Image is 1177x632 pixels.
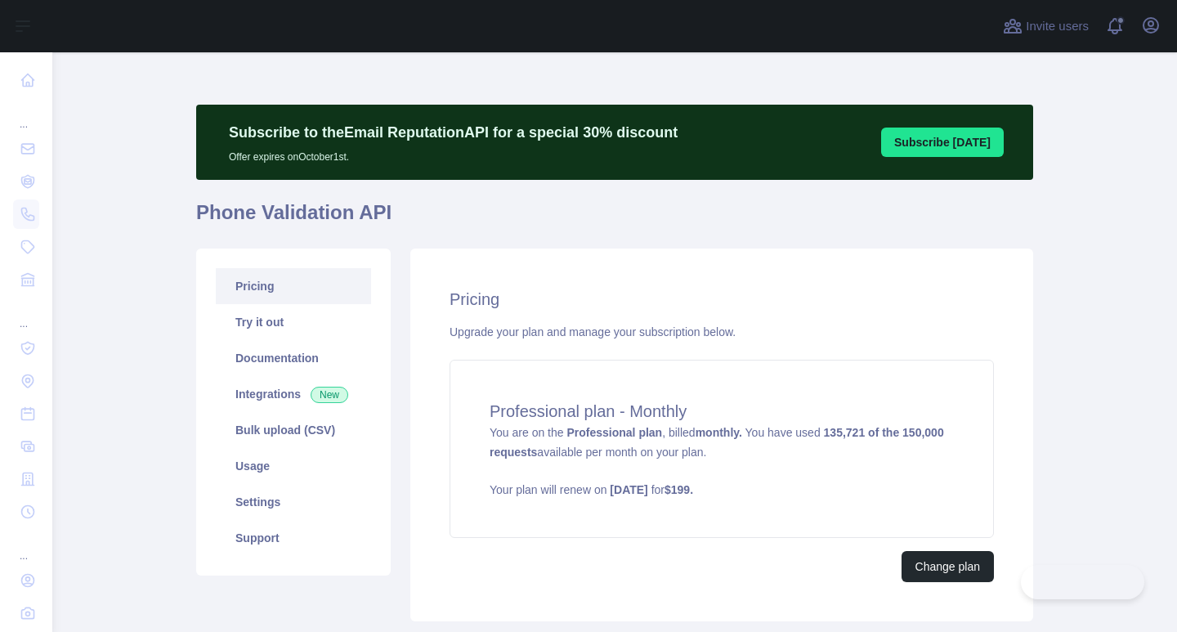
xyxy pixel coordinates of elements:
[216,484,371,520] a: Settings
[490,482,954,498] p: Your plan will renew on for
[216,376,371,412] a: Integrations New
[229,121,678,144] p: Subscribe to the Email Reputation API for a special 30 % discount
[196,199,1033,239] h1: Phone Validation API
[610,483,647,496] strong: [DATE]
[566,426,662,439] strong: Professional plan
[450,324,994,340] div: Upgrade your plan and manage your subscription below.
[216,340,371,376] a: Documentation
[450,288,994,311] h2: Pricing
[1026,17,1089,36] span: Invite users
[13,530,39,563] div: ...
[216,304,371,340] a: Try it out
[216,448,371,484] a: Usage
[902,551,994,582] button: Change plan
[696,426,742,439] strong: monthly.
[13,98,39,131] div: ...
[490,400,954,423] h4: Professional plan - Monthly
[490,426,944,459] strong: 135,721 of the 150,000 requests
[311,387,348,403] span: New
[490,426,954,498] span: You are on the , billed You have used available per month on your plan.
[13,298,39,330] div: ...
[216,268,371,304] a: Pricing
[881,128,1004,157] button: Subscribe [DATE]
[665,483,693,496] strong: $ 199 .
[229,144,678,164] p: Offer expires on October 1st.
[216,520,371,556] a: Support
[1000,13,1092,39] button: Invite users
[216,412,371,448] a: Bulk upload (CSV)
[1021,565,1144,599] iframe: Toggle Customer Support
